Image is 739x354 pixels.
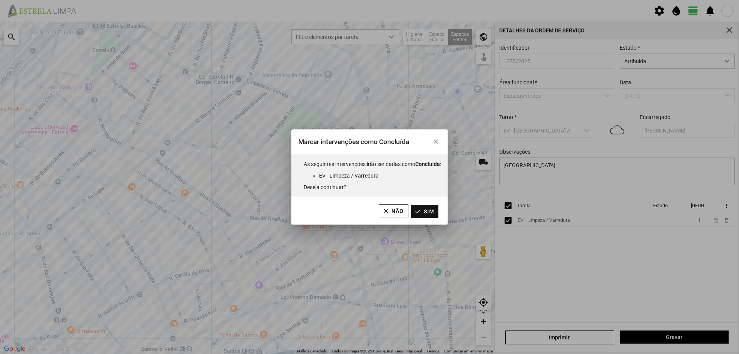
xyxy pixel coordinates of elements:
button: Sim [411,205,438,218]
span: As seguintes intervenções irão ser dadas como : Deseja continuar? [304,161,441,190]
span: Sim [424,208,434,215]
span: Não [391,208,404,214]
button: Não [379,204,408,218]
span: Marcar intervenções como Concluída [298,138,409,146]
b: Concluída [415,161,440,167]
li: EV - Limpeza / Varredura [319,173,441,179]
